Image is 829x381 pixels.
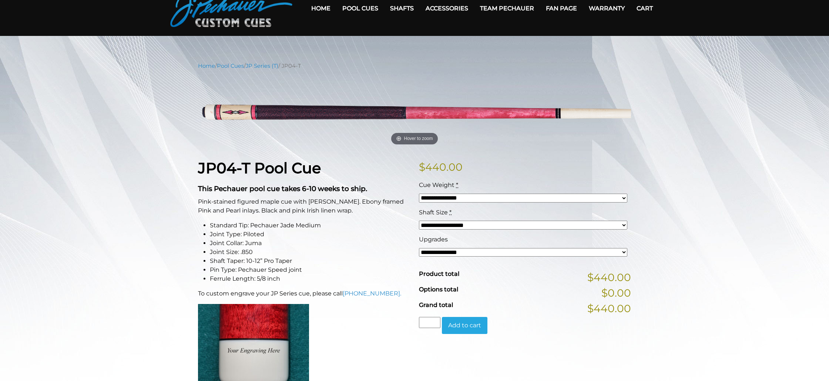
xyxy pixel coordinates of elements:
span: $0.00 [601,285,631,301]
strong: This Pechauer pool cue takes 6-10 weeks to ship. [198,184,367,193]
li: Ferrule Length: 5/8 inch [210,274,410,283]
p: Pink-stained figured maple cue with [PERSON_NAME]. Ebony framed Pink and Pearl inlays. Black and ... [198,197,410,215]
strong: JP04-T Pool Cue [198,159,321,177]
bdi: 440.00 [419,161,463,173]
abbr: required [456,181,458,188]
span: Cue Weight [419,181,454,188]
span: Shaft Size [419,209,448,216]
li: Shaft Taper: 10-12” Pro Taper [210,257,410,265]
input: Product quantity [419,317,440,328]
li: Joint Collar: Juma [210,239,410,248]
span: $440.00 [587,270,631,285]
span: Product total [419,270,459,277]
span: $440.00 [587,301,631,316]
li: Joint Type: Piloted [210,230,410,239]
a: JP Series (T) [246,63,278,69]
button: Add to cart [442,317,487,334]
nav: Breadcrumb [198,62,631,70]
p: To custom engrave your JP Series cue, please call [198,289,410,298]
a: Hover to zoom [198,76,631,148]
a: Pool Cues [217,63,244,69]
span: Upgrades [419,236,448,243]
abbr: required [449,209,452,216]
span: Options total [419,286,458,293]
a: Home [198,63,215,69]
li: Joint Size: .850 [210,248,410,257]
li: Standard Tip: Pechauer Jade Medium [210,221,410,230]
li: Pin Type: Pechauer Speed joint [210,265,410,274]
span: Grand total [419,301,453,308]
img: jp04-T.png [198,76,631,148]
span: $ [419,161,425,173]
a: [PHONE_NUMBER]. [343,290,401,297]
